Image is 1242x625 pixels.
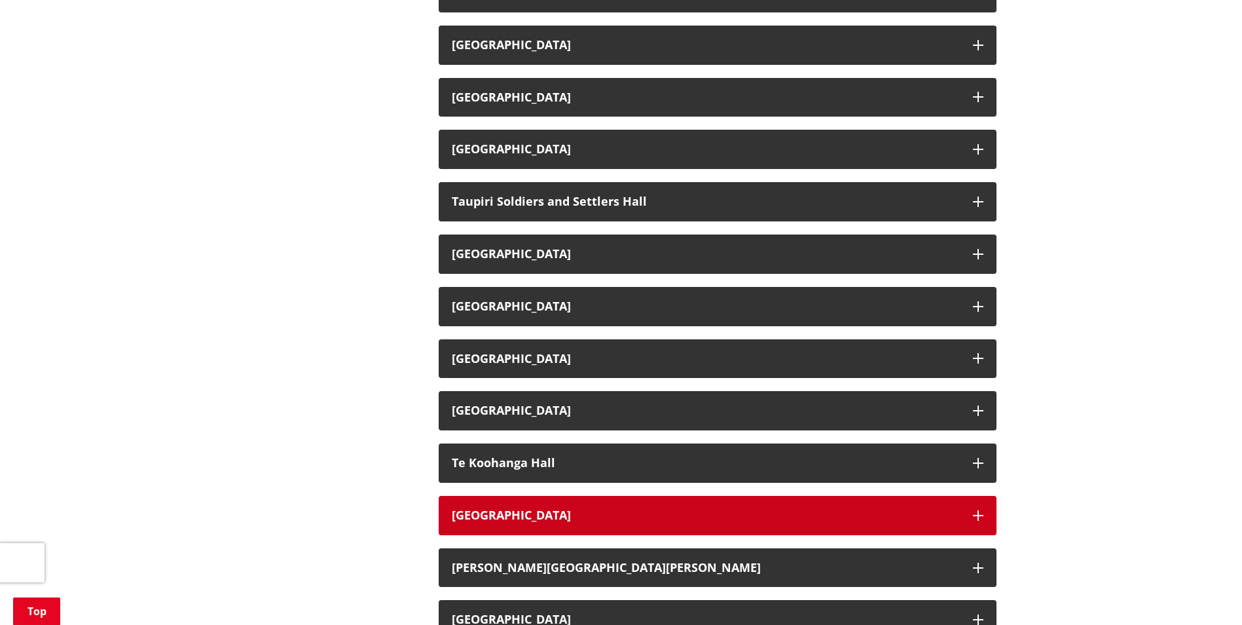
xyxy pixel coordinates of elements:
a: Top [13,597,60,625]
button: [PERSON_NAME][GEOGRAPHIC_DATA][PERSON_NAME] [439,548,996,588]
button: Te Koohanga Hall [439,444,996,483]
h3: [GEOGRAPHIC_DATA] [452,509,960,522]
h3: [PERSON_NAME][GEOGRAPHIC_DATA][PERSON_NAME] [452,561,960,575]
button: [GEOGRAPHIC_DATA] [439,78,996,117]
h3: [GEOGRAPHIC_DATA] [452,143,960,156]
button: [GEOGRAPHIC_DATA] [439,287,996,326]
h3: [GEOGRAPHIC_DATA] [452,39,960,52]
button: [GEOGRAPHIC_DATA] [439,130,996,169]
h3: [GEOGRAPHIC_DATA] [452,248,960,261]
button: [GEOGRAPHIC_DATA] [439,339,996,379]
button: [GEOGRAPHIC_DATA] [439,496,996,535]
button: [GEOGRAPHIC_DATA] [439,26,996,65]
h3: Taupiri Soldiers and Settlers Hall [452,195,960,208]
iframe: Messenger Launcher [1182,570,1229,617]
button: Taupiri Soldiers and Settlers Hall [439,182,996,221]
h3: [GEOGRAPHIC_DATA] [452,300,960,313]
button: [GEOGRAPHIC_DATA] [439,391,996,430]
h3: [GEOGRAPHIC_DATA] [452,91,960,104]
h3: Te Koohanga Hall [452,457,960,470]
h3: [GEOGRAPHIC_DATA] [452,352,960,366]
button: [GEOGRAPHIC_DATA] [439,235,996,274]
h3: [GEOGRAPHIC_DATA] [452,404,960,417]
